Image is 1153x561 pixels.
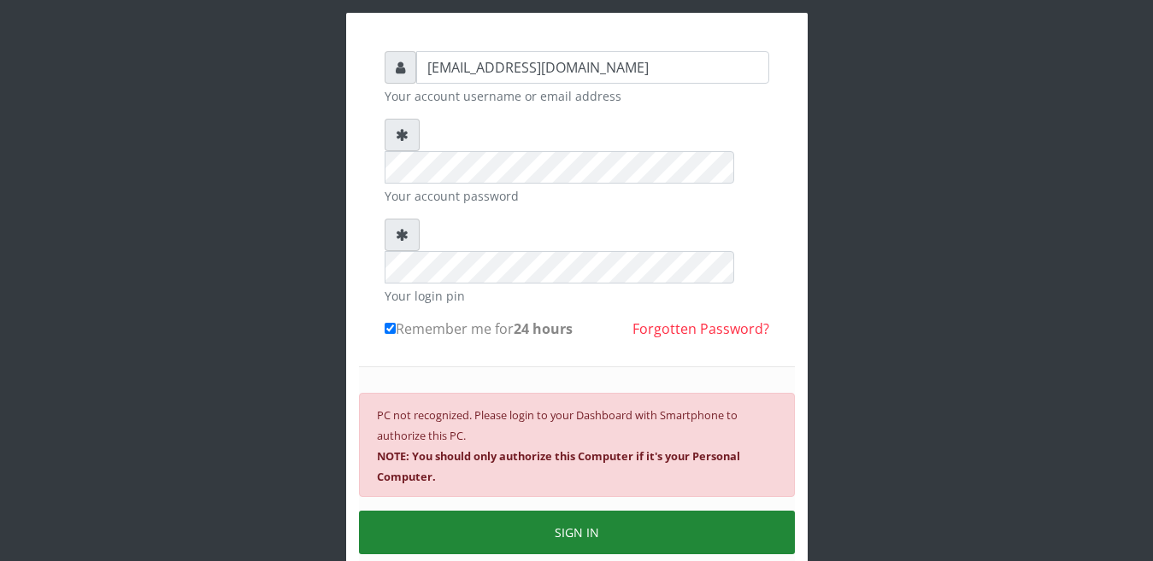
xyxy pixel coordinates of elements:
[514,319,573,338] b: 24 hours
[377,407,740,484] small: PC not recognized. Please login to your Dashboard with Smartphone to authorize this PC.
[416,51,769,84] input: Username or email address
[385,323,396,334] input: Remember me for24 hours
[377,448,740,484] b: NOTE: You should only authorize this Computer if it's your Personal Computer.
[385,318,573,339] label: Remember me for
[632,319,769,338] a: Forgotten Password?
[385,87,769,105] small: Your account username or email address
[359,511,795,554] button: SIGN IN
[385,287,769,305] small: Your login pin
[385,187,769,205] small: Your account password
